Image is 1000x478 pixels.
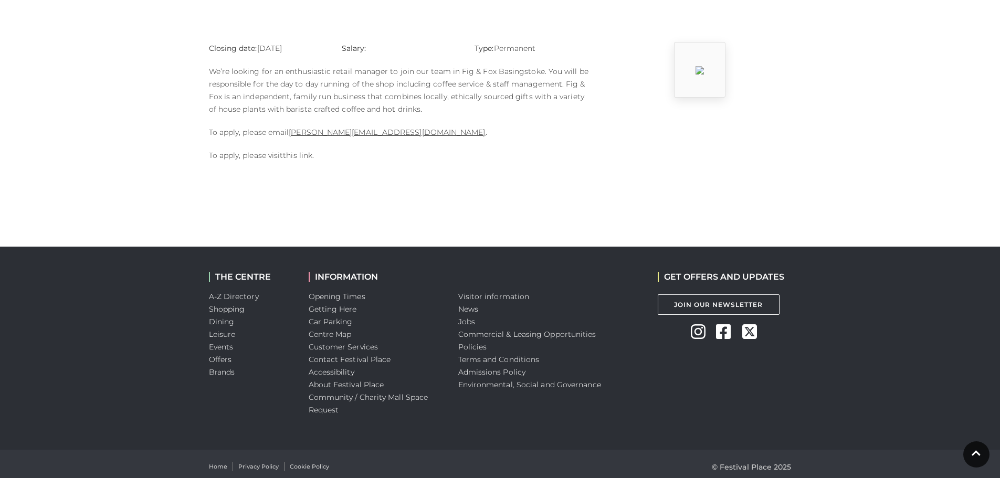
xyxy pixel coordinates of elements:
[309,355,391,364] a: Contact Festival Place
[290,462,329,471] a: Cookie Policy
[658,294,780,315] a: Join Our Newsletter
[458,342,487,352] a: Policies
[458,330,596,339] a: Commercial & Leasing Opportunities
[209,292,259,301] a: A-Z Directory
[209,355,232,364] a: Offers
[209,42,326,55] p: [DATE]
[209,149,592,162] p: To apply, please visit .
[458,367,526,377] a: Admissions Policy
[209,126,592,139] p: To apply, please email .
[283,151,312,160] a: this link
[475,44,493,53] strong: Type:
[309,367,354,377] a: Accessibility
[309,304,357,314] a: Getting Here
[209,317,235,326] a: Dining
[289,128,485,137] a: [PERSON_NAME][EMAIL_ADDRESS][DOMAIN_NAME]
[309,292,365,301] a: Opening Times
[209,272,293,282] h2: THE CENTRE
[309,272,443,282] h2: INFORMATION
[309,342,378,352] a: Customer Services
[458,292,530,301] a: Visitor information
[209,342,234,352] a: Events
[458,380,601,389] a: Environmental, Social and Governance
[458,355,540,364] a: Terms and Conditions
[309,330,352,339] a: Centre Map
[209,44,257,53] strong: Closing date:
[458,317,475,326] a: Jobs
[209,65,592,115] p: We’re looking for an enthusiastic retail manager to join our team in Fig & Fox Basingstoke. You w...
[458,304,478,314] a: News
[309,317,353,326] a: Car Parking
[309,380,384,389] a: About Festival Place
[658,272,784,282] h2: GET OFFERS AND UPDATES
[342,44,366,53] strong: Salary:
[475,42,592,55] p: Permanent
[209,367,235,377] a: Brands
[696,66,704,75] img: uQHC_1695117070_tbEp.jpeg
[309,392,428,415] a: Community / Charity Mall Space Request
[238,462,279,471] a: Privacy Policy
[209,462,227,471] a: Home
[712,461,792,473] p: © Festival Place 2025
[209,304,245,314] a: Shopping
[209,330,236,339] a: Leisure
